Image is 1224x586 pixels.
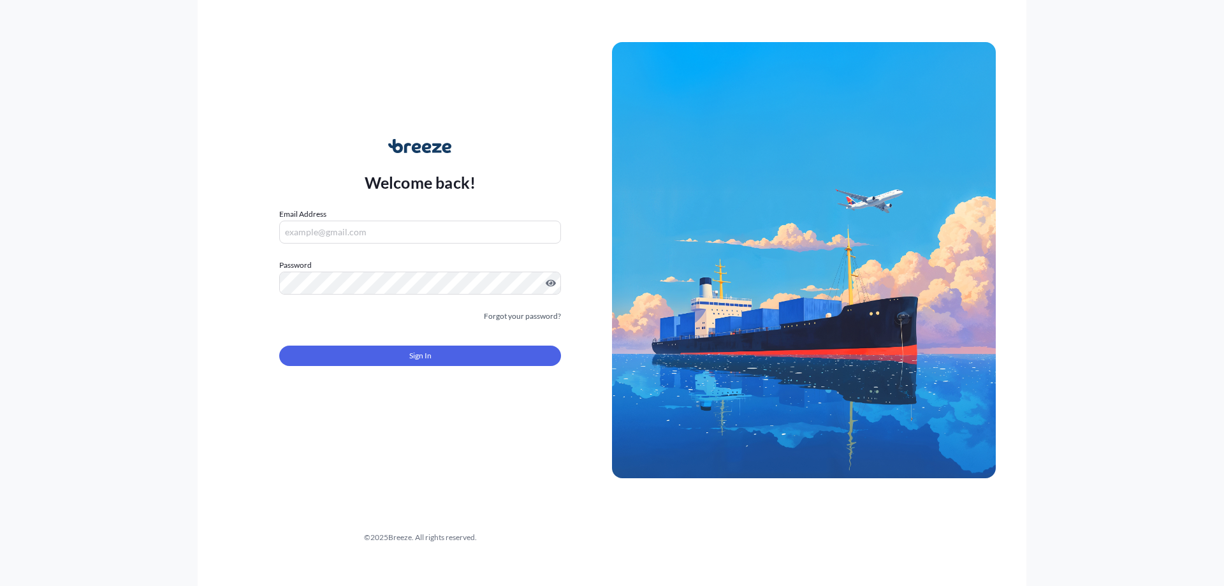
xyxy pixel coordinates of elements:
button: Sign In [279,346,561,366]
label: Email Address [279,208,326,221]
label: Password [279,259,561,272]
div: © 2025 Breeze. All rights reserved. [228,531,612,544]
span: Sign In [409,349,432,362]
input: example@gmail.com [279,221,561,244]
a: Forgot your password? [484,310,561,323]
button: Show password [546,278,556,288]
img: Ship illustration [612,42,996,478]
p: Welcome back! [365,172,476,193]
